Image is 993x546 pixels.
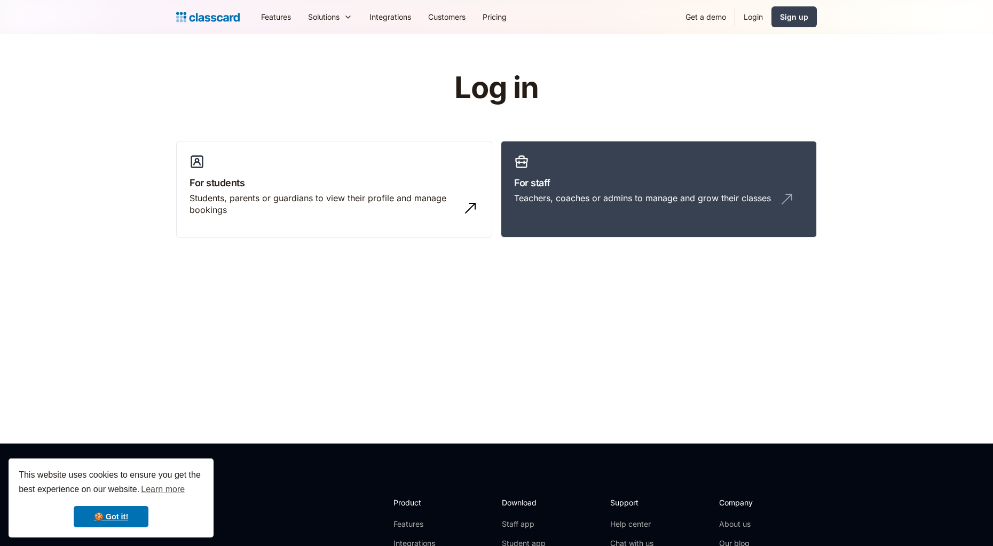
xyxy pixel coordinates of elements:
[139,481,186,497] a: learn more about cookies
[420,5,474,29] a: Customers
[190,192,458,216] div: Students, parents or guardians to view their profile and manage bookings
[514,192,771,204] div: Teachers, coaches or admins to manage and grow their classes
[514,176,803,190] h3: For staff
[9,458,214,537] div: cookieconsent
[176,10,240,25] a: Logo
[474,5,515,29] a: Pricing
[176,141,492,238] a: For studentsStudents, parents or guardians to view their profile and manage bookings
[300,5,361,29] div: Solutions
[610,519,653,529] a: Help center
[771,6,817,27] a: Sign up
[780,11,808,22] div: Sign up
[19,469,203,497] span: This website uses cookies to ensure you get the best experience on our website.
[719,519,790,529] a: About us
[677,5,735,29] a: Get a demo
[253,5,300,29] a: Features
[308,11,340,22] div: Solutions
[361,5,420,29] a: Integrations
[393,497,451,508] h2: Product
[501,141,817,238] a: For staffTeachers, coaches or admins to manage and grow their classes
[502,519,546,529] a: Staff app
[610,497,653,508] h2: Support
[719,497,790,508] h2: Company
[190,176,479,190] h3: For students
[393,519,451,529] a: Features
[74,506,148,527] a: dismiss cookie message
[502,497,546,508] h2: Download
[735,5,771,29] a: Login
[327,72,666,105] h1: Log in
